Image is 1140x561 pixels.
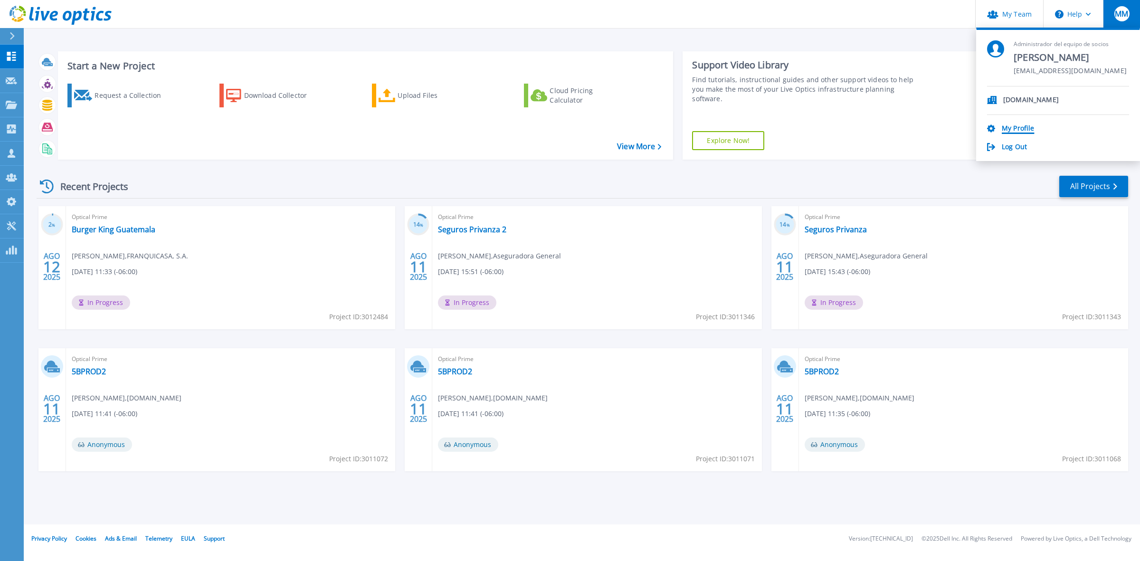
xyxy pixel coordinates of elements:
span: 11 [410,405,427,413]
a: Download Collector [219,84,325,107]
span: [DATE] 11:35 (-06:00) [805,409,870,419]
a: Support [204,534,225,542]
div: Find tutorials, instructional guides and other support videos to help you make the most of your L... [692,75,921,104]
a: Log Out [1002,143,1027,152]
div: Support Video Library [692,59,921,71]
div: AGO 2025 [409,391,427,426]
a: Seguros Privanza [805,225,867,234]
span: 12 [43,263,60,271]
a: 5BPROD2 [72,367,106,376]
h3: 14 [774,219,796,230]
a: View More [617,142,661,151]
a: Upload Files [372,84,478,107]
a: 5BPROD2 [805,367,839,376]
span: 11 [410,263,427,271]
span: Optical Prime [72,212,389,222]
span: Project ID: 3011071 [696,454,755,464]
span: % [52,222,55,228]
li: Powered by Live Optics, a Dell Technology [1021,536,1131,542]
span: Optical Prime [805,354,1122,364]
span: In Progress [438,295,496,310]
span: Optical Prime [805,212,1122,222]
span: Project ID: 3011072 [329,454,388,464]
span: Administrador del equipo de socios [1014,40,1127,48]
span: [PERSON_NAME] [1014,51,1127,64]
span: Anonymous [72,437,132,452]
span: Anonymous [438,437,498,452]
div: Cloud Pricing Calculator [550,86,626,105]
h3: 2 [41,219,63,230]
a: EULA [181,534,195,542]
span: 11 [776,263,793,271]
li: © 2025 Dell Inc. All Rights Reserved [921,536,1012,542]
span: [DATE] 11:41 (-06:00) [438,409,503,419]
a: Seguros Privanza 2 [438,225,506,234]
span: [PERSON_NAME] , [DOMAIN_NAME] [438,393,548,403]
span: Project ID: 3011343 [1062,312,1121,322]
a: Request a Collection [67,84,173,107]
div: AGO 2025 [43,391,61,426]
div: Download Collector [244,86,320,105]
span: Optical Prime [72,354,389,364]
h3: 14 [407,219,429,230]
span: [PERSON_NAME] , Aseguradora General [438,251,561,261]
span: In Progress [805,295,863,310]
a: Cookies [76,534,96,542]
div: Request a Collection [95,86,171,105]
span: [PERSON_NAME] , Aseguradora General [805,251,928,261]
span: Anonymous [805,437,865,452]
div: AGO 2025 [409,249,427,284]
div: Recent Projects [37,175,141,198]
a: Burger King Guatemala [72,225,155,234]
span: Project ID: 3011068 [1062,454,1121,464]
a: Telemetry [145,534,172,542]
span: [EMAIL_ADDRESS][DOMAIN_NAME] [1014,67,1127,76]
span: [PERSON_NAME] , [DOMAIN_NAME] [72,393,181,403]
span: Project ID: 3012484 [329,312,388,322]
a: 5BPROD2 [438,367,472,376]
span: 11 [776,405,793,413]
h3: Start a New Project [67,61,661,71]
span: [PERSON_NAME] , [DOMAIN_NAME] [805,393,914,403]
span: Project ID: 3011346 [696,312,755,322]
div: AGO 2025 [43,249,61,284]
a: Explore Now! [692,131,764,150]
div: AGO 2025 [776,391,794,426]
span: % [787,222,790,228]
span: [PERSON_NAME] , FRANQUICASA, S.A. [72,251,188,261]
a: All Projects [1059,176,1128,197]
p: [DOMAIN_NAME] [1003,96,1059,105]
a: Privacy Policy [31,534,67,542]
span: [DATE] 11:41 (-06:00) [72,409,137,419]
a: My Profile [1002,124,1034,133]
span: [DATE] 11:33 (-06:00) [72,266,137,277]
span: Optical Prime [438,354,756,364]
span: % [420,222,423,228]
li: Version: [TECHNICAL_ID] [849,536,913,542]
span: In Progress [72,295,130,310]
div: Upload Files [398,86,474,105]
span: [DATE] 15:43 (-06:00) [805,266,870,277]
a: Ads & Email [105,534,137,542]
div: AGO 2025 [776,249,794,284]
span: Optical Prime [438,212,756,222]
span: MM [1115,10,1128,18]
a: Cloud Pricing Calculator [524,84,630,107]
span: 11 [43,405,60,413]
span: [DATE] 15:51 (-06:00) [438,266,503,277]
